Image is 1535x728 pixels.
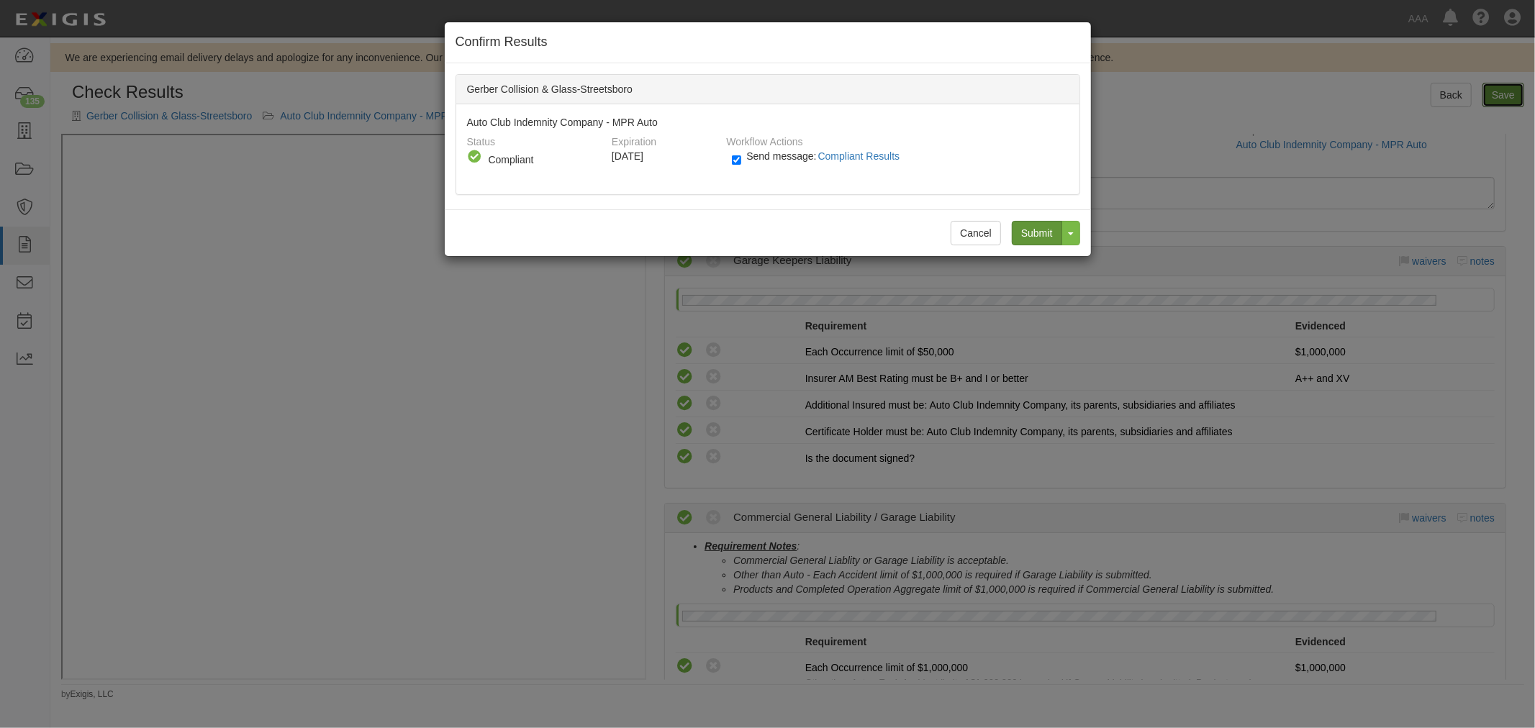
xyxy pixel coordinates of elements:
h4: Confirm Results [456,33,1080,52]
label: Status [467,129,496,149]
span: Compliant Results [818,150,900,162]
span: Send message: [746,150,905,162]
div: [DATE] [612,149,715,163]
i: Compliant [467,149,483,165]
div: Auto Club Indemnity Company - MPR Auto [456,104,1079,194]
button: Cancel [951,221,1001,245]
label: Workflow Actions [726,129,802,149]
input: Submit [1012,221,1062,245]
button: Send message: [817,147,906,165]
label: Expiration [612,129,656,149]
input: Send message:Compliant Results [732,152,741,168]
div: Gerber Collision & Glass-Streetsboro [456,75,1079,104]
div: Compliant [489,153,597,167]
